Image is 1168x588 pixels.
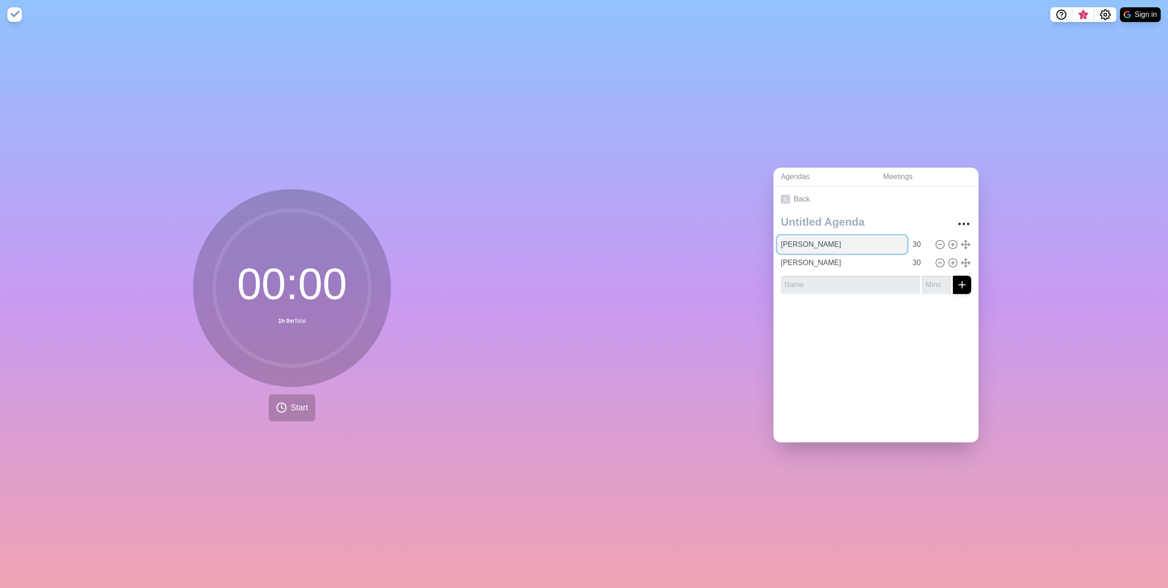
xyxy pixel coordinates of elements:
input: Mins [909,235,931,254]
a: Agendas [773,168,876,186]
a: Back [773,186,979,212]
img: google logo [1124,11,1131,18]
input: Mins [909,254,931,272]
button: Settings [1094,7,1116,22]
input: Name [781,276,920,294]
button: Sign in [1120,7,1161,22]
span: 3 [1080,11,1087,19]
button: What’s new [1072,7,1094,22]
span: Start [291,402,308,414]
img: timeblocks logo [7,7,22,22]
input: Name [777,235,907,254]
a: Meetings [876,168,979,186]
button: Start [269,394,315,421]
button: More [955,215,973,233]
button: Help [1050,7,1072,22]
input: Mins [922,276,951,294]
input: Name [777,254,907,272]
